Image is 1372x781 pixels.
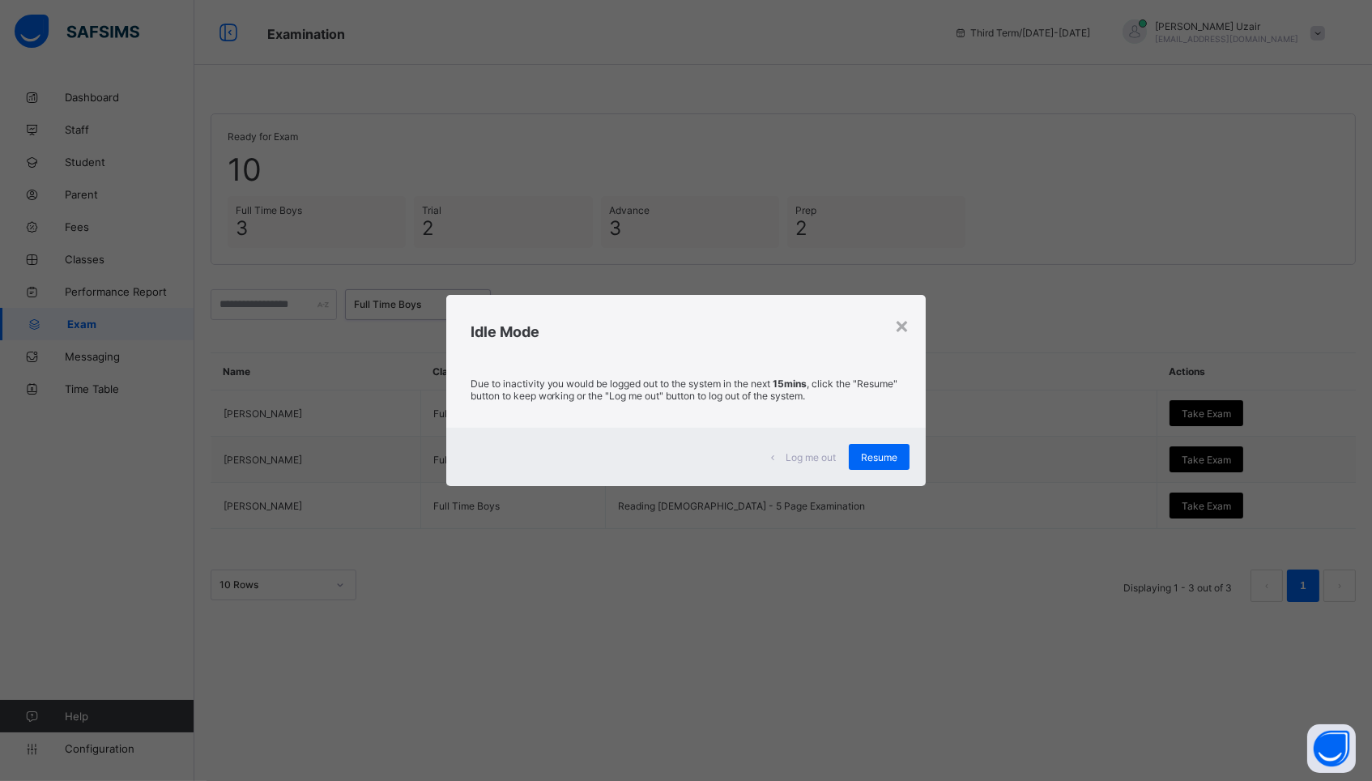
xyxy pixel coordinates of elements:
[471,323,902,340] h2: Idle Mode
[773,378,807,390] strong: 15mins
[861,451,897,463] span: Resume
[894,311,910,339] div: ×
[471,378,902,402] p: Due to inactivity you would be logged out to the system in the next , click the "Resume" button t...
[1307,724,1356,773] button: Open asap
[786,451,836,463] span: Log me out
